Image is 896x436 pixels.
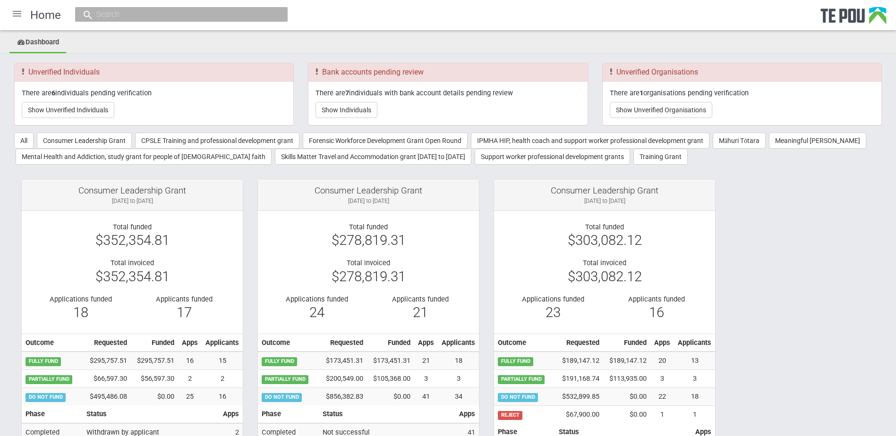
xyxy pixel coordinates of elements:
[650,334,674,352] th: Apps
[9,33,66,53] a: Dashboard
[554,370,603,388] td: $191,168.74
[14,133,34,149] button: All
[29,186,236,195] div: Consumer Leadership Grant
[367,334,414,352] th: Funded
[265,186,472,195] div: Consumer Leadership Grant
[494,334,554,352] th: Outcome
[29,223,236,231] div: Total funded
[650,370,674,388] td: 3
[265,223,472,231] div: Total funded
[219,405,243,423] th: Apps
[178,334,202,352] th: Apps
[275,149,471,165] button: Skills Matter Travel and Accommodation grant [DATE] to [DATE]
[265,259,472,267] div: Total invoiced
[29,259,236,267] div: Total invoiced
[554,334,603,352] th: Requested
[202,334,243,352] th: Applicants
[82,388,131,405] td: $495,486.08
[501,197,708,205] div: [DATE] to [DATE]
[603,406,650,423] td: $0.00
[202,352,243,369] td: 15
[674,352,715,369] td: 13
[135,133,299,149] button: CPSLE Training and professional development grant
[554,388,603,406] td: $532,899.85
[318,370,367,388] td: $200,549.00
[265,236,472,244] div: $278,819.31
[674,388,715,406] td: 18
[603,352,650,369] td: $189,147.12
[603,370,650,388] td: $113,935.00
[131,388,178,405] td: $0.00
[29,272,236,281] div: $352,354.81
[318,388,367,405] td: $856,382.83
[82,334,131,352] th: Requested
[265,272,472,281] div: $278,819.31
[674,334,715,352] th: Applicants
[498,357,533,366] span: FULLY FUND
[51,89,55,97] b: 6
[501,259,708,267] div: Total invoiced
[178,352,202,369] td: 16
[633,149,688,165] button: Training Grant
[26,375,72,384] span: PARTIALLY FUND
[501,223,708,231] div: Total funded
[139,308,229,317] div: 17
[501,186,708,195] div: Consumer Leadership Grant
[262,375,308,384] span: PARTIALLY FUND
[610,68,874,76] h3: Unverified Organisations
[265,197,472,205] div: [DATE] to [DATE]
[414,370,438,388] td: 3
[316,102,377,118] button: Show Individuals
[29,197,236,205] div: [DATE] to [DATE]
[508,308,597,317] div: 23
[316,89,580,97] p: There are individuals with bank account details pending review
[26,393,66,402] span: DO NOT FUND
[713,133,766,149] button: Māhuri Tōtara
[501,272,708,281] div: $303,082.12
[272,295,361,303] div: Applications funded
[438,352,479,369] td: 18
[262,393,302,402] span: DO NOT FUND
[345,89,349,97] b: 7
[36,308,125,317] div: 18
[414,388,438,405] td: 41
[82,352,131,369] td: $295,757.51
[318,352,367,369] td: $173,451.31
[131,334,178,352] th: Funded
[471,133,709,149] button: IPMHA HIP, health coach and support worker professional development grant
[202,370,243,388] td: 2
[610,89,874,97] p: There are organisations pending verification
[131,370,178,388] td: $56,597.30
[610,102,712,118] button: Show Unverified Organisations
[650,352,674,369] td: 20
[22,102,114,118] button: Show Unverified Individuals
[272,308,361,317] div: 24
[650,406,674,423] td: 1
[554,352,603,369] td: $189,147.12
[498,393,538,402] span: DO NOT FUND
[414,334,438,352] th: Apps
[674,370,715,388] td: 3
[131,352,178,369] td: $295,757.51
[37,133,132,149] button: Consumer Leadership Grant
[82,370,131,388] td: $66,597.30
[318,334,367,352] th: Requested
[455,405,479,423] th: Apps
[603,334,650,352] th: Funded
[438,388,479,405] td: 34
[22,89,286,97] p: There are individuals pending verification
[603,388,650,406] td: $0.00
[22,334,82,352] th: Outcome
[612,308,701,317] div: 16
[258,405,319,423] th: Phase
[367,352,414,369] td: $173,451.31
[501,236,708,244] div: $303,082.12
[29,236,236,244] div: $352,354.81
[316,68,580,76] h3: Bank accounts pending review
[414,352,438,369] td: 21
[498,375,545,384] span: PARTIALLY FUND
[139,295,229,303] div: Applicants funded
[26,357,61,366] span: FULLY FUND
[674,406,715,423] td: 1
[319,405,455,423] th: Status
